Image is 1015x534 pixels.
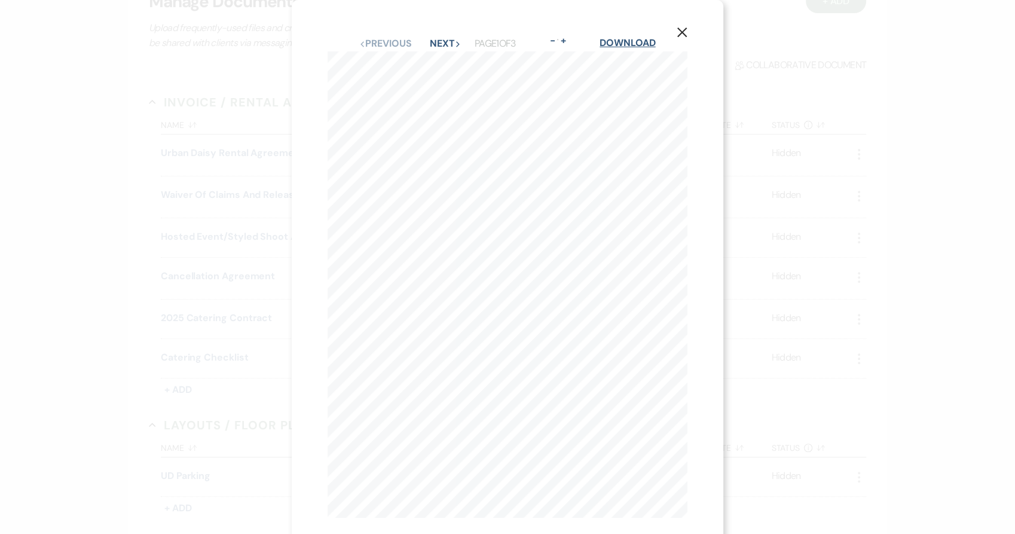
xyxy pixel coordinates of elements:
[430,39,461,48] button: Next
[548,36,557,45] button: -
[600,36,655,49] a: Download
[359,39,411,48] button: Previous
[558,36,568,45] button: +
[475,36,516,51] p: Page 1 of 3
